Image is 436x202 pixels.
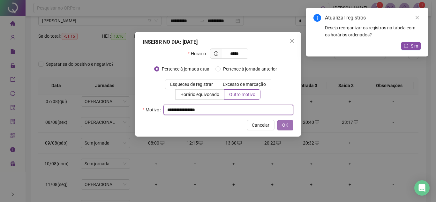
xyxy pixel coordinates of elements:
span: Excesso de marcação [223,82,266,87]
span: close [415,15,419,20]
span: Horário equivocado [180,92,219,97]
label: Horário [188,49,210,59]
span: Outro motivo [229,92,255,97]
span: OK [282,122,288,129]
a: Close [414,14,421,21]
button: OK [277,120,293,130]
span: Esqueceu de registrar [170,82,213,87]
button: Sim [401,42,421,50]
span: reload [404,44,408,48]
span: clock-circle [214,51,218,56]
label: Motivo [143,105,163,115]
span: Pertence à jornada anterior [221,65,280,72]
span: Cancelar [252,122,269,129]
div: INSERIR NO DIA : [DATE] [143,38,293,46]
span: info-circle [313,14,321,22]
button: Cancelar [247,120,274,130]
span: Pertence à jornada atual [159,65,213,72]
div: Atualizar registros [325,14,421,22]
div: Deseja reorganizar os registros na tabela com os horários ordenados? [325,24,421,38]
span: Sim [411,42,418,49]
div: Open Intercom Messenger [414,180,430,196]
button: Close [287,36,297,46]
span: close [289,38,295,43]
